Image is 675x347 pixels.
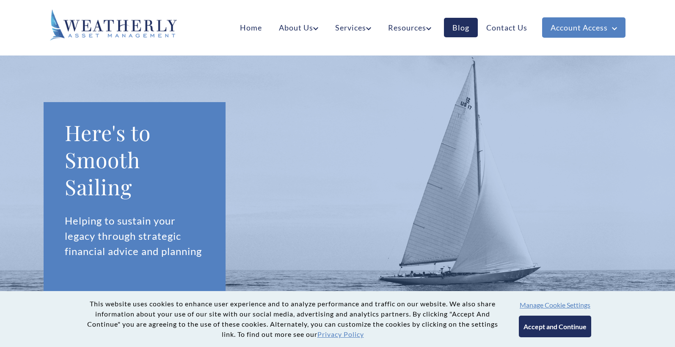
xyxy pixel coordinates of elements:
[380,18,440,37] a: Resources
[84,299,502,339] p: This website uses cookies to enhance user experience and to analyze performance and traffic on ou...
[65,119,205,200] h1: Here's to Smooth Sailing
[327,18,380,37] a: Services
[50,9,177,41] img: Weatherly
[542,17,625,38] a: Account Access
[444,18,478,37] a: Blog
[270,18,327,37] a: About Us
[65,213,205,259] p: Helping to sustain your legacy through strategic financial advice and planning
[520,301,590,309] button: Manage Cookie Settings
[317,330,364,338] a: Privacy Policy
[231,18,270,37] a: Home
[519,316,591,337] button: Accept and Continue
[478,18,536,37] a: Contact Us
